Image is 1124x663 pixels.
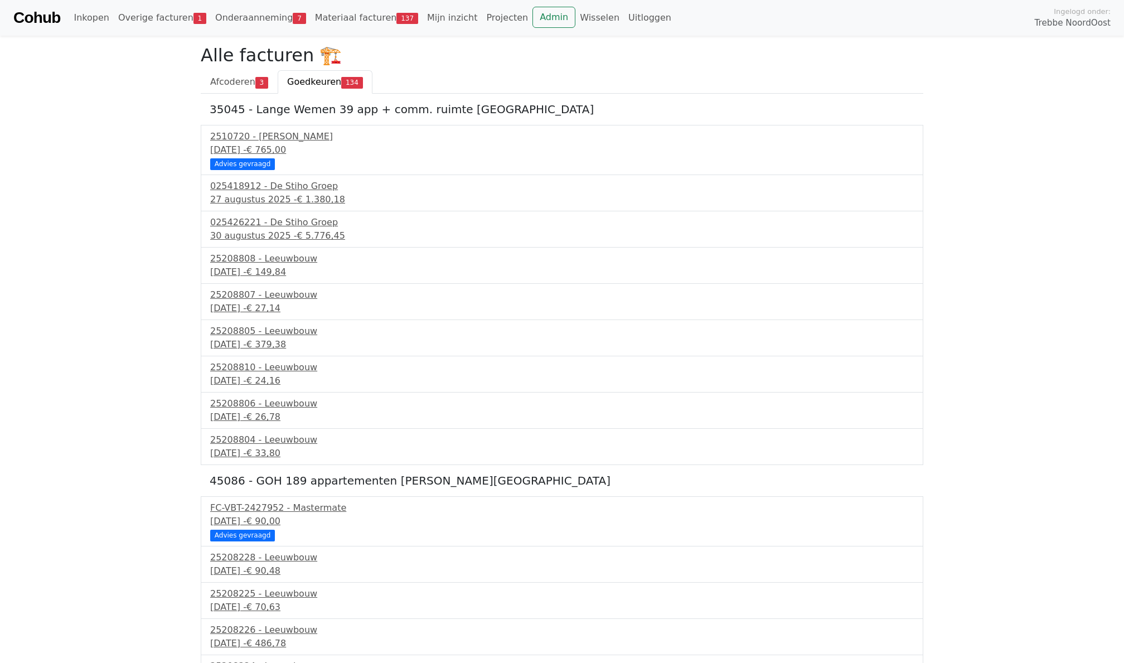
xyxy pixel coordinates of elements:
[575,7,624,29] a: Wisselen
[293,13,306,24] span: 7
[210,103,914,116] h5: 35045 - Lange Wemen 39 app + comm. ruimte [GEOGRAPHIC_DATA]
[311,7,423,29] a: Materiaal facturen137
[210,623,914,637] div: 25208226 - Leeuwbouw
[246,267,286,277] span: € 149,84
[210,158,275,170] div: Advies gevraagd
[210,216,914,243] a: 025426221 - De Stiho Groep30 augustus 2025 -€ 5.776,45
[114,7,211,29] a: Overige facturen1
[210,551,914,578] a: 25208228 - Leeuwbouw[DATE] -€ 90,48
[210,338,914,351] div: [DATE] -
[210,180,914,206] a: 025418912 - De Stiho Groep27 augustus 2025 -€ 1.380,18
[297,194,345,205] span: € 1.380,18
[210,361,914,374] div: 25208810 - Leeuwbouw
[246,375,280,386] span: € 24,16
[210,302,914,315] div: [DATE] -
[210,229,914,243] div: 30 augustus 2025 -
[246,602,280,612] span: € 70,63
[210,587,914,601] div: 25208225 - Leeuwbouw
[423,7,482,29] a: Mijn inzicht
[210,397,914,424] a: 25208806 - Leeuwbouw[DATE] -€ 26,78
[210,193,914,206] div: 27 augustus 2025 -
[246,412,280,422] span: € 26,78
[482,7,532,29] a: Projecten
[1035,17,1111,30] span: Trebbe NoordOost
[210,288,914,315] a: 25208807 - Leeuwbouw[DATE] -€ 27,14
[246,144,286,155] span: € 765,00
[69,7,113,29] a: Inkopen
[255,77,268,88] span: 3
[211,7,311,29] a: Onderaanneming7
[210,76,255,87] span: Afcoderen
[210,530,275,541] div: Advies gevraagd
[210,623,914,650] a: 25208226 - Leeuwbouw[DATE] -€ 486,78
[624,7,676,29] a: Uitloggen
[210,265,914,279] div: [DATE] -
[341,77,363,88] span: 134
[396,13,418,24] span: 137
[210,474,914,487] h5: 45086 - GOH 189 appartementen [PERSON_NAME][GEOGRAPHIC_DATA]
[210,587,914,614] a: 25208225 - Leeuwbouw[DATE] -€ 70,63
[13,4,60,31] a: Cohub
[210,252,914,279] a: 25208808 - Leeuwbouw[DATE] -€ 149,84
[201,45,923,66] h2: Alle facturen 🏗️
[210,447,914,460] div: [DATE] -
[210,374,914,388] div: [DATE] -
[201,70,278,94] a: Afcoderen3
[246,339,286,350] span: € 379,38
[210,515,914,528] div: [DATE] -
[210,551,914,564] div: 25208228 - Leeuwbouw
[210,325,914,338] div: 25208805 - Leeuwbouw
[210,252,914,265] div: 25208808 - Leeuwbouw
[532,7,575,28] a: Admin
[210,325,914,351] a: 25208805 - Leeuwbouw[DATE] -€ 379,38
[210,501,914,540] a: FC-VBT-2427952 - Mastermate[DATE] -€ 90,00 Advies gevraagd
[210,216,914,229] div: 025426221 - De Stiho Groep
[210,601,914,614] div: [DATE] -
[210,180,914,193] div: 025418912 - De Stiho Groep
[246,448,280,458] span: € 33,80
[210,143,914,157] div: [DATE] -
[1054,6,1111,17] span: Ingelogd onder:
[210,637,914,650] div: [DATE] -
[210,130,914,168] a: 2510720 - [PERSON_NAME][DATE] -€ 765,00 Advies gevraagd
[210,397,914,410] div: 25208806 - Leeuwbouw
[210,288,914,302] div: 25208807 - Leeuwbouw
[210,130,914,143] div: 2510720 - [PERSON_NAME]
[210,564,914,578] div: [DATE] -
[210,501,914,515] div: FC-VBT-2427952 - Mastermate
[210,361,914,388] a: 25208810 - Leeuwbouw[DATE] -€ 24,16
[210,433,914,447] div: 25208804 - Leeuwbouw
[287,76,341,87] span: Goedkeuren
[210,410,914,424] div: [DATE] -
[246,303,280,313] span: € 27,14
[278,70,372,94] a: Goedkeuren134
[246,638,286,649] span: € 486,78
[210,433,914,460] a: 25208804 - Leeuwbouw[DATE] -€ 33,80
[193,13,206,24] span: 1
[297,230,345,241] span: € 5.776,45
[246,565,280,576] span: € 90,48
[246,516,280,526] span: € 90,00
